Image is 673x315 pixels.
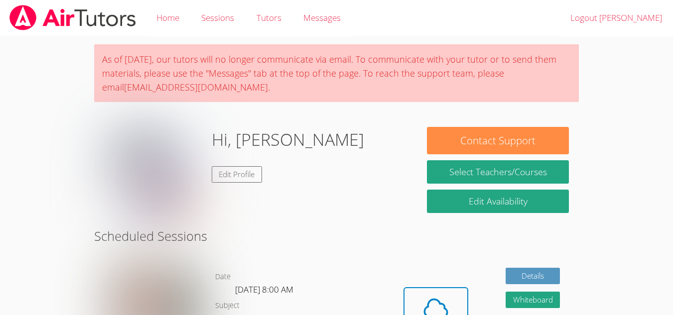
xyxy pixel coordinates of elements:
a: Edit Profile [212,166,263,183]
dt: Date [215,271,231,283]
img: airtutors_banner-c4298cdbf04f3fff15de1276eac7730deb9818008684d7c2e4769d2f7ddbe033.png [8,5,137,30]
button: Contact Support [427,127,569,154]
a: Details [506,268,560,284]
dt: Subject [215,300,240,312]
div: As of [DATE], our tutors will no longer communicate via email. To communicate with your tutor or ... [94,44,579,102]
button: Whiteboard [506,292,560,308]
a: Edit Availability [427,190,569,213]
span: [DATE] 8:00 AM [235,284,293,295]
span: Messages [303,12,341,23]
h1: Hi, [PERSON_NAME] [212,127,364,152]
img: mui%20or%20ui%20g.jpg [104,127,204,226]
h2: Scheduled Sessions [94,226,579,245]
a: Select Teachers/Courses [427,160,569,184]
